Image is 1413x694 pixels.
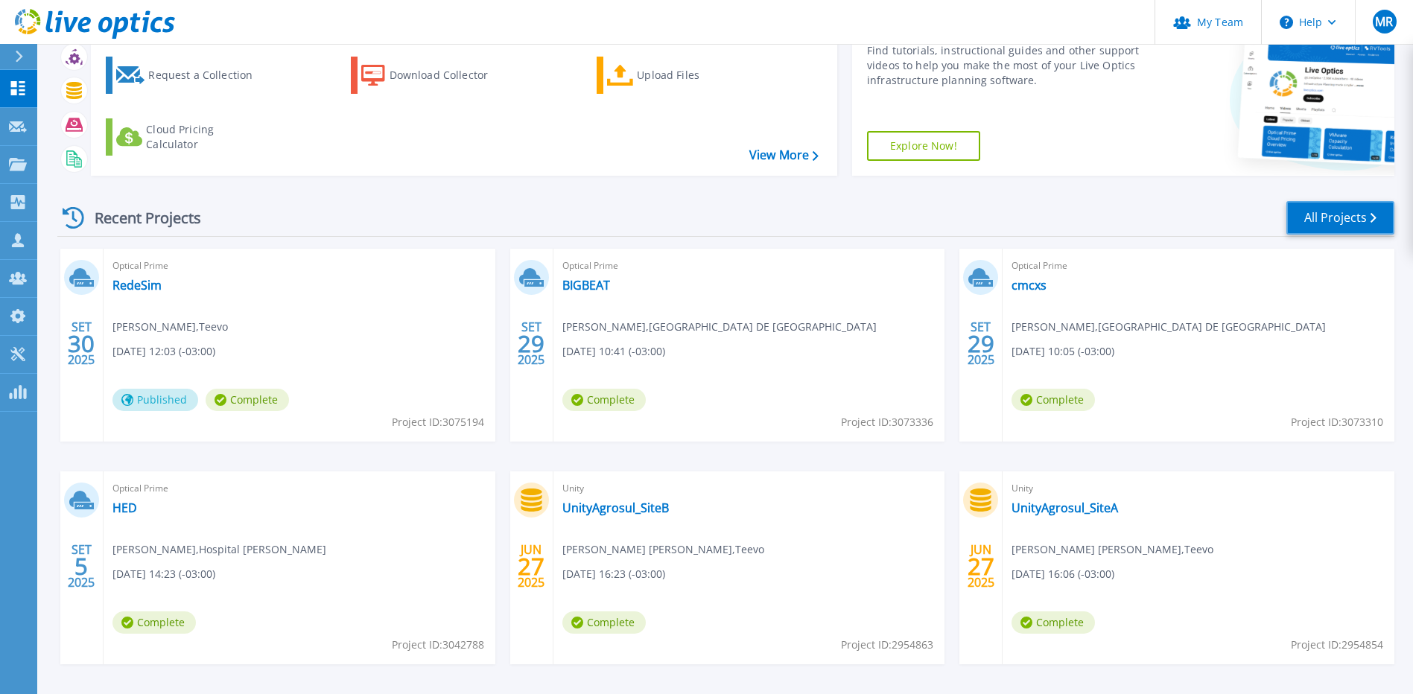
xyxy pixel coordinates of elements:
[1012,343,1114,360] span: [DATE] 10:05 (-03:00)
[562,611,646,634] span: Complete
[351,57,517,94] a: Download Collector
[112,343,215,360] span: [DATE] 12:03 (-03:00)
[867,131,980,161] a: Explore Now!
[146,122,265,152] div: Cloud Pricing Calculator
[1012,319,1326,335] span: [PERSON_NAME] , [GEOGRAPHIC_DATA] DE [GEOGRAPHIC_DATA]
[967,539,995,593] div: JUN 2025
[112,500,137,515] a: HED
[112,611,196,634] span: Complete
[749,148,819,162] a: View More
[392,414,484,430] span: Project ID: 3075194
[562,343,665,360] span: [DATE] 10:41 (-03:00)
[562,480,936,497] span: Unity
[562,500,669,515] a: UnityAgrosul_SiteB
[392,637,484,653] span: Project ID: 3042788
[1012,541,1213,558] span: [PERSON_NAME] [PERSON_NAME] , Teevo
[57,200,221,236] div: Recent Projects
[867,43,1143,88] div: Find tutorials, instructional guides and other support videos to help you make the most of your L...
[637,60,756,90] div: Upload Files
[106,57,272,94] a: Request a Collection
[1012,480,1385,497] span: Unity
[112,278,162,293] a: RedeSim
[112,480,486,497] span: Optical Prime
[390,60,509,90] div: Download Collector
[1286,201,1394,235] a: All Projects
[1375,16,1393,28] span: MR
[1012,566,1114,582] span: [DATE] 16:06 (-03:00)
[112,566,215,582] span: [DATE] 14:23 (-03:00)
[68,337,95,350] span: 30
[1012,389,1095,411] span: Complete
[562,278,610,293] a: BIGBEAT
[517,539,545,593] div: JUN 2025
[1291,637,1383,653] span: Project ID: 2954854
[1012,258,1385,274] span: Optical Prime
[967,316,995,371] div: SET 2025
[562,319,877,335] span: [PERSON_NAME] , [GEOGRAPHIC_DATA] DE [GEOGRAPHIC_DATA]
[112,541,326,558] span: [PERSON_NAME] , Hospital [PERSON_NAME]
[518,560,544,573] span: 27
[1012,611,1095,634] span: Complete
[1012,278,1047,293] a: cmcxs
[968,560,994,573] span: 27
[841,414,933,430] span: Project ID: 3073336
[67,316,95,371] div: SET 2025
[968,337,994,350] span: 29
[562,258,936,274] span: Optical Prime
[206,389,289,411] span: Complete
[518,337,544,350] span: 29
[1012,500,1118,515] a: UnityAgrosul_SiteA
[562,541,764,558] span: [PERSON_NAME] [PERSON_NAME] , Teevo
[112,319,228,335] span: [PERSON_NAME] , Teevo
[112,258,486,274] span: Optical Prime
[841,637,933,653] span: Project ID: 2954863
[562,566,665,582] span: [DATE] 16:23 (-03:00)
[148,60,267,90] div: Request a Collection
[597,57,763,94] a: Upload Files
[517,316,545,371] div: SET 2025
[106,118,272,156] a: Cloud Pricing Calculator
[74,560,88,573] span: 5
[562,389,646,411] span: Complete
[67,539,95,593] div: SET 2025
[112,389,198,411] span: Published
[1291,414,1383,430] span: Project ID: 3073310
